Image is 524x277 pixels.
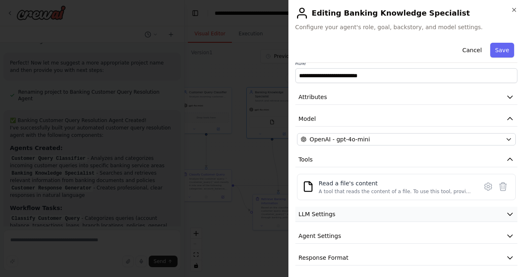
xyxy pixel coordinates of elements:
span: Agent Settings [299,232,341,240]
label: Role [295,60,517,67]
button: Save [490,43,514,58]
div: Read a file's content [319,179,473,187]
h2: Editing Banking Knowledge Specialist [295,7,517,20]
button: Response Format [295,250,517,265]
button: Delete tool [496,179,510,194]
button: OpenAI - gpt-4o-mini [297,133,516,145]
span: Model [299,115,316,123]
button: Model [295,111,517,127]
span: LLM Settings [299,210,336,218]
button: Attributes [295,90,517,105]
button: LLM Settings [295,207,517,222]
button: Tools [295,152,517,167]
span: Tools [299,155,313,164]
div: A tool that reads the content of a file. To use this tool, provide a 'file_path' parameter with t... [319,188,473,195]
button: Agent Settings [295,229,517,244]
span: Attributes [299,93,327,101]
button: Configure tool [481,179,496,194]
span: Response Format [299,254,349,262]
span: Configure your agent's role, goal, backstory, and model settings. [295,23,517,31]
img: FileReadTool [302,181,314,192]
span: OpenAI - gpt-4o-mini [310,135,370,143]
button: Cancel [457,43,487,58]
